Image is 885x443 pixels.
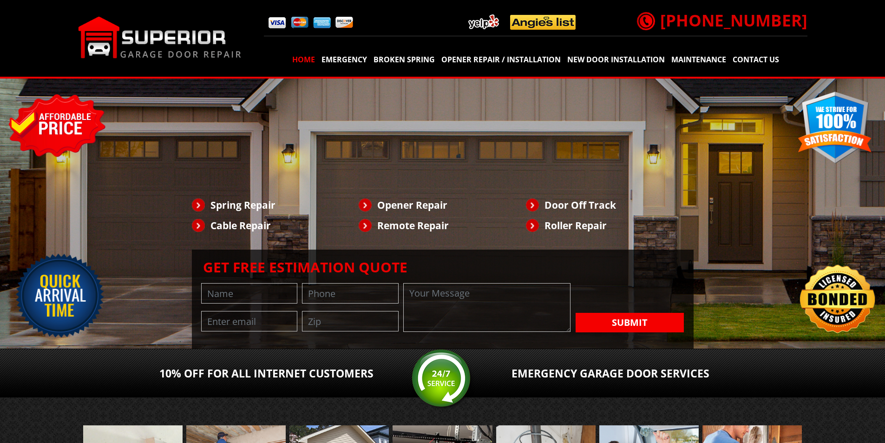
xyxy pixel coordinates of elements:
[197,259,689,276] h2: Get Free Estimation Quote
[565,43,667,76] a: New door installation
[290,43,317,76] a: Home
[730,43,781,76] a: Contact Us
[526,195,693,215] li: Door Off Track
[576,313,684,332] button: Submit
[201,311,298,331] input: Enter email
[313,17,331,28] img: pay3.png
[411,349,474,412] img: srv.png
[291,17,308,28] img: pay2.png
[269,17,286,28] img: pay1.png
[78,367,374,380] h2: 10% OFF For All Internet Customers
[576,283,684,311] iframe: reCAPTCHA
[371,43,437,76] a: Broken Spring
[78,16,242,59] img: Superior.png
[302,311,399,331] input: Zip
[465,11,580,33] img: add.png
[319,43,369,76] a: Emergency
[359,215,526,236] li: Remote Repair
[669,43,728,76] a: Maintenance
[302,283,399,304] input: Phone
[526,215,693,236] li: Roller Repair
[335,17,353,28] img: pay4.png
[201,283,298,304] input: Name
[511,367,807,380] h2: Emergency Garage Door services
[192,215,359,236] li: Cable Repair
[359,195,526,215] li: Opener Repair
[192,195,359,215] li: Spring Repair
[637,9,807,31] a: [PHONE_NUMBER]
[439,43,563,76] a: Opener Repair / installation
[634,9,657,33] img: call.png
